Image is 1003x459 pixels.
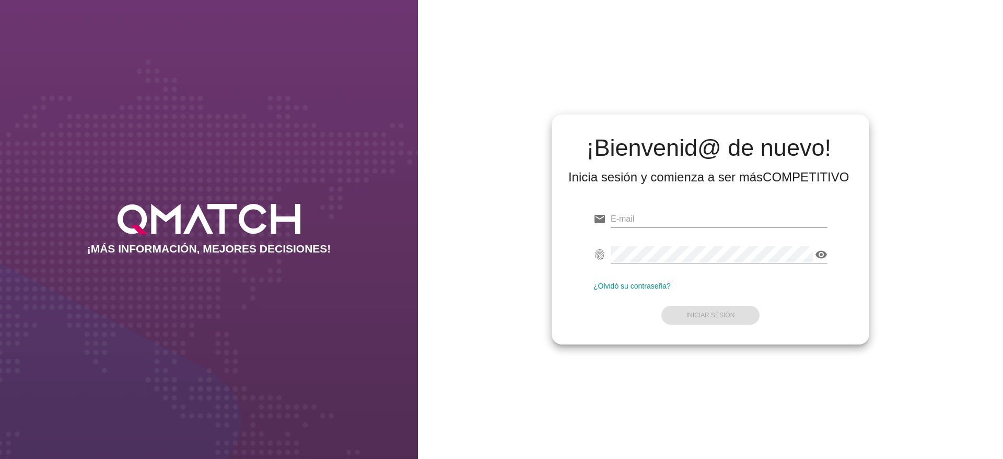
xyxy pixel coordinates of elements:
[593,248,606,261] i: fingerprint
[593,213,606,225] i: email
[611,211,827,227] input: E-mail
[815,248,827,261] i: visibility
[568,135,849,160] h2: ¡Bienvenid@ de nuevo!
[763,170,849,184] strong: COMPETITIVO
[87,243,331,255] h2: ¡MÁS INFORMACIÓN, MEJORES DECISIONES!
[568,169,849,186] div: Inicia sesión y comienza a ser más
[593,282,671,290] a: ¿Olvidó su contraseña?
